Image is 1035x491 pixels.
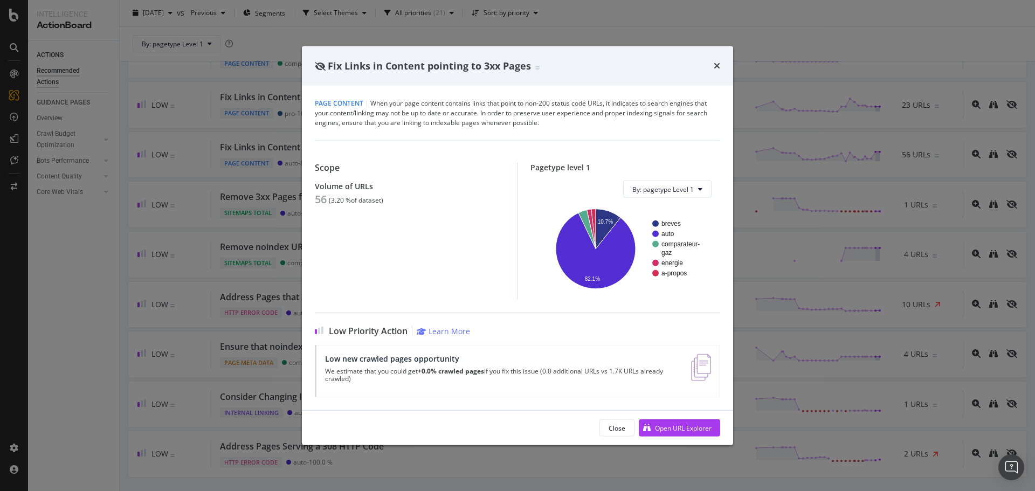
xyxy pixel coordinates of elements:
a: Learn More [417,326,470,336]
text: 82.1% [585,276,600,282]
div: Scope [315,163,504,173]
p: We estimate that you could get if you fix this issue (0.0 additional URLs vs 1.7K URLs already cr... [325,368,678,383]
div: Open Intercom Messenger [998,454,1024,480]
div: modal [302,46,733,445]
text: 10.7% [598,219,613,225]
div: Learn More [429,326,470,336]
button: By: pagetype Level 1 [623,181,712,198]
img: Equal [535,66,540,69]
img: e5DMFwAAAABJRU5ErkJggg== [691,354,711,381]
div: Open URL Explorer [655,423,712,432]
div: Pagetype level 1 [530,163,720,172]
text: auto [661,230,674,238]
div: When your page content contains links that point to non-200 status code URLs, it indicates to sea... [315,99,720,128]
strong: +0.0% crawled pages [418,366,484,376]
div: eye-slash [315,61,326,70]
div: Low new crawled pages opportunity [325,354,678,363]
div: 56 [315,193,327,206]
button: Close [599,419,634,437]
div: Close [609,423,625,432]
text: gaz [661,249,672,257]
text: a-propos [661,269,687,277]
svg: A chart. [539,206,712,291]
span: Fix Links in Content pointing to 3xx Pages [328,59,531,72]
span: Page Content [315,99,363,108]
text: energie [661,259,683,267]
text: breves [661,220,681,227]
div: ( 3.20 % of dataset ) [329,197,383,204]
div: times [714,59,720,73]
span: By: pagetype Level 1 [632,184,694,193]
button: Open URL Explorer [639,419,720,437]
div: Volume of URLs [315,182,504,191]
span: | [365,99,369,108]
span: Low Priority Action [329,326,408,336]
text: comparateur- [661,240,700,248]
